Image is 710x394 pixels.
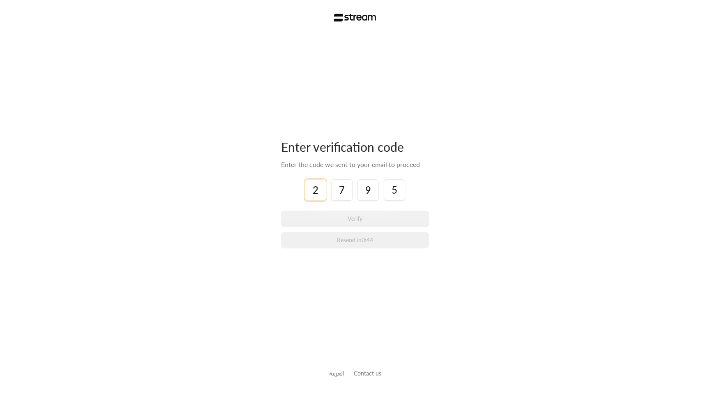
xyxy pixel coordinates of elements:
button: Contact us [354,369,381,378]
a: العربية [329,366,344,381]
img: Stream Logo [334,14,376,22]
div: Enter the code we sent to your email to proceed [281,160,429,169]
div: Enter verification code [281,139,429,155]
a: Contact us [354,370,381,377]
